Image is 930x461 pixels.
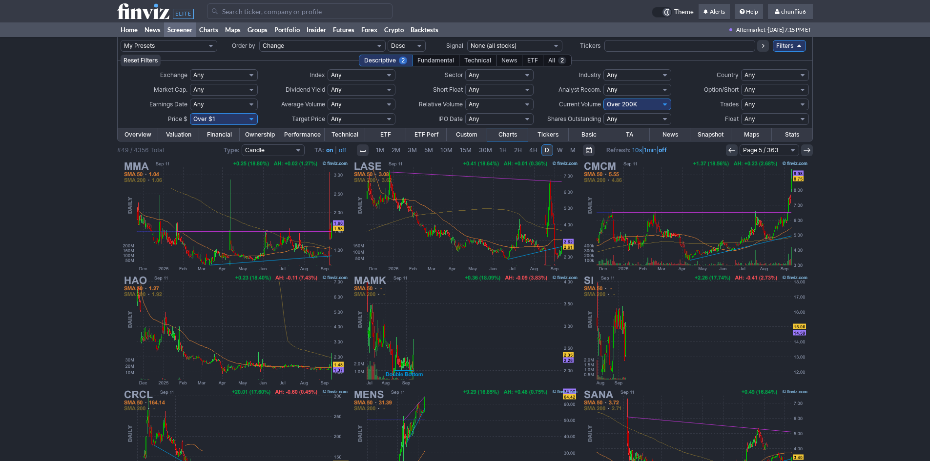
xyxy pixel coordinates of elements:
span: Relative Volume [419,100,463,108]
span: Signal [446,42,463,49]
a: Filters [773,40,806,52]
a: 4H [526,144,541,156]
img: CMCM - Cheetah Mobile Inc ADR - Stock Price Chart [581,159,809,273]
a: 5M [421,144,436,156]
a: Maps [222,22,244,37]
div: News [496,55,522,66]
a: Portfolio [271,22,303,37]
span: 10M [440,146,453,154]
div: ETF [522,55,543,66]
span: Current Volume [559,100,601,108]
a: Crypto [381,22,407,37]
span: Trades [720,100,739,108]
div: Fundamental [412,55,459,66]
span: [DATE] 7:15 PM ET [768,22,811,37]
a: Overview [118,128,158,141]
img: SI - Shoulder Innovations Inc - Stock Price Chart [581,273,809,387]
a: D [541,144,553,156]
a: 1min [644,146,657,154]
span: IPO Date [438,115,463,122]
span: Analyst Recom. [558,86,601,93]
span: Short Float [433,86,463,93]
span: Aftermarket · [736,22,768,37]
span: Float [725,115,739,122]
b: Type: [224,146,240,154]
a: Groups [244,22,271,37]
span: W [557,146,563,154]
div: Descriptive [359,55,413,66]
span: Price $ [168,115,187,122]
a: TA [609,128,650,141]
a: ETF [365,128,406,141]
a: 10M [437,144,456,156]
div: All [543,55,572,66]
span: 15M [460,146,472,154]
img: LASE - Laser Photonics Corp - Stock Price Chart [351,159,579,273]
a: on [326,146,333,154]
span: Country [717,71,739,79]
a: Stats [772,128,812,141]
span: 30M [479,146,492,154]
span: Shares Outstanding [547,115,601,122]
span: Average Volume [281,100,325,108]
a: Home [117,22,141,37]
span: chunfliu6 [781,8,806,15]
a: 1M [372,144,388,156]
img: MAMK - MaxsMaking Inc - Stock Price Chart [351,273,579,387]
input: Search [207,3,393,19]
button: Interval [357,144,369,156]
span: Market Cap. [154,86,187,93]
a: M [567,144,579,156]
a: Custom [447,128,487,141]
a: Backtests [407,22,442,37]
div: Technical [459,55,496,66]
span: Target Price [292,115,325,122]
a: Snapshot [690,128,731,141]
a: Financial [199,128,240,141]
a: Performance [280,128,325,141]
div: #49 / 4356 Total [117,145,164,155]
span: Earnings Date [149,100,187,108]
a: Valuation [158,128,199,141]
a: 2M [388,144,404,156]
a: Maps [731,128,772,141]
span: 1H [499,146,507,154]
a: 2H [511,144,525,156]
a: Charts [487,128,528,141]
a: W [554,144,566,156]
a: Forex [358,22,381,37]
a: ETF Perf [406,128,447,141]
a: News [141,22,164,37]
img: HAO - Haoxi Health Technology Ltd - Stock Price Chart [121,273,350,387]
b: Refresh: [606,146,631,154]
a: Futures [330,22,358,37]
span: 1M [376,146,384,154]
a: 30M [475,144,496,156]
a: off [659,146,667,154]
a: Technical [325,128,365,141]
a: Alerts [699,4,730,20]
a: Help [735,4,763,20]
span: Exchange [160,71,187,79]
span: 2M [392,146,400,154]
span: 5M [424,146,433,154]
a: Basic [569,128,609,141]
a: chunfliu6 [768,4,813,20]
span: 2 [399,57,407,64]
a: Tickers [528,128,568,141]
span: Sector [445,71,463,79]
span: Index [310,71,325,79]
a: off [339,146,346,154]
button: Reset Filters [121,55,161,66]
span: 2 [558,57,566,64]
span: | [335,146,337,154]
a: Theme [652,7,694,18]
a: News [650,128,690,141]
span: 3M [408,146,417,154]
span: | | [606,145,667,155]
span: Theme [674,7,694,18]
a: Screener [164,22,196,37]
a: Insider [303,22,330,37]
span: Industry [579,71,601,79]
a: 15M [456,144,475,156]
